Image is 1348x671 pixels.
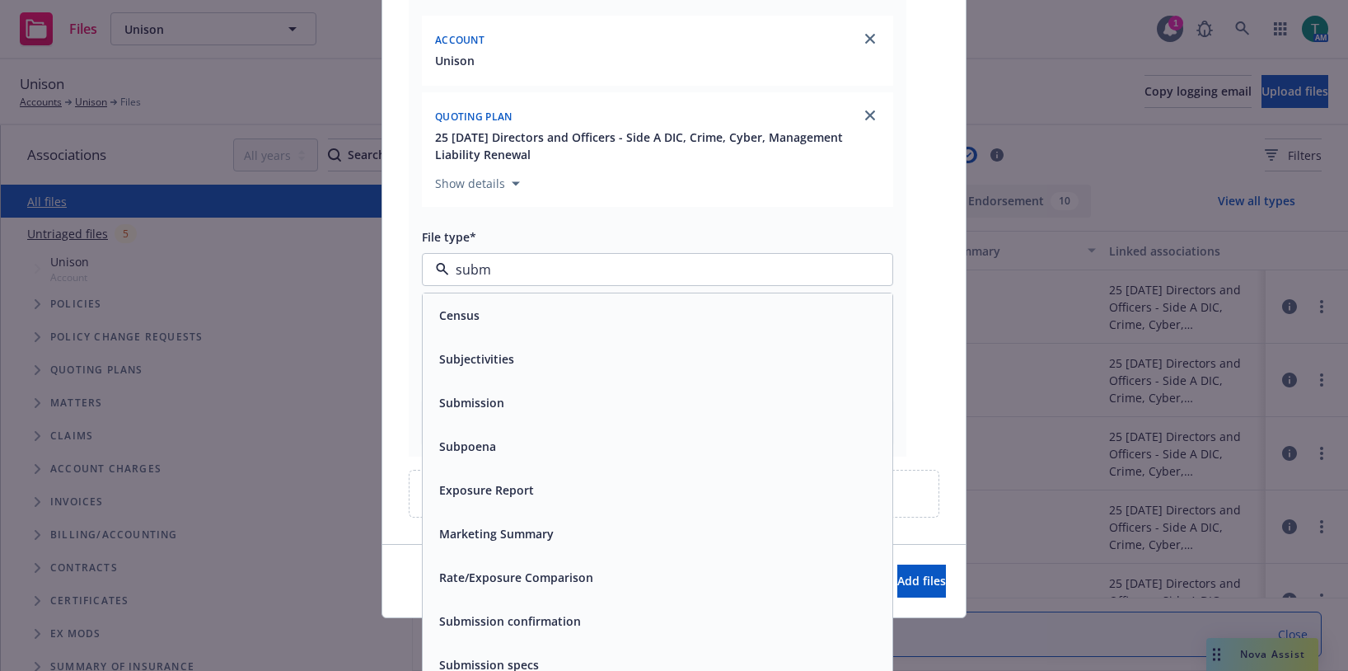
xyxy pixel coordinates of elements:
div: Upload new files [409,470,939,518]
button: Add files [897,565,946,598]
input: Filter by keyword [449,260,859,279]
button: Unison [435,52,475,69]
button: Census [439,307,480,324]
span: File type* [422,229,476,245]
button: Submission [439,394,504,411]
span: Add files [897,573,946,589]
span: Quoting plan [435,110,513,124]
button: Submission confirmation [439,612,581,630]
button: Marketing Summary [439,525,554,542]
button: Subjectivities [439,350,514,368]
a: close [860,29,880,49]
button: 25 [DATE] Directors and Officers - Side A DIC, Crime, Cyber, Management Liability Renewal [435,129,883,163]
span: Account [435,33,484,47]
a: close [860,106,880,125]
button: Rate/Exposure Comparison [439,569,593,586]
button: Subpoena [439,438,496,455]
button: Exposure Report [439,481,534,499]
button: Show details [428,174,527,194]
